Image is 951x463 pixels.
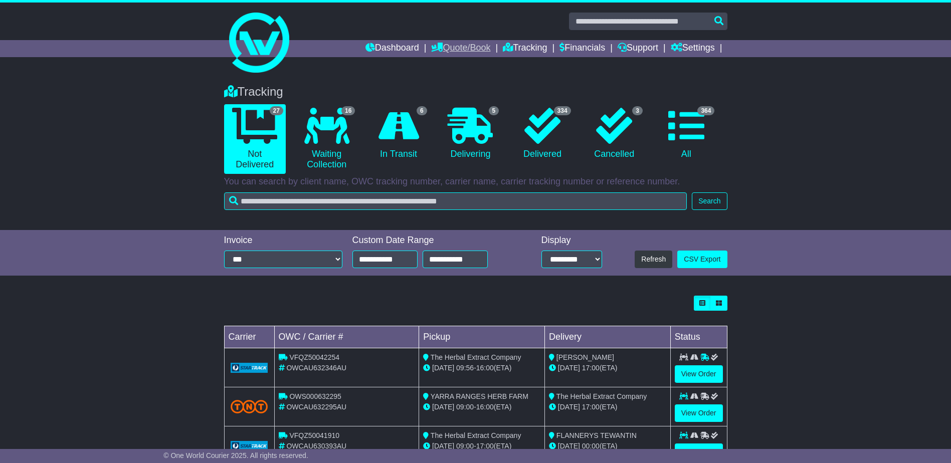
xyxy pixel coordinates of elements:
span: YARRA RANGES HERB FARM [431,392,528,400]
span: OWCAU632295AU [286,403,346,411]
a: Financials [559,40,605,57]
span: 6 [417,106,427,115]
button: Refresh [635,251,672,268]
a: 16 Waiting Collection [296,104,357,174]
a: Tracking [503,40,547,57]
a: View Order [675,404,723,422]
span: 5 [489,106,499,115]
a: View Order [675,365,723,383]
img: GetCarrierServiceLogo [231,363,268,373]
a: Dashboard [365,40,419,57]
span: FLANNERYS TEWANTIN [556,431,637,439]
span: 16 [341,106,355,115]
td: Status [670,326,727,348]
span: OWCAU632346AU [286,364,346,372]
span: [PERSON_NAME] [556,353,614,361]
td: Pickup [419,326,545,348]
img: GetCarrierServiceLogo [231,441,268,451]
span: 17:00 [476,442,494,450]
span: OWCAU630393AU [286,442,346,450]
a: 364 All [655,104,717,163]
div: - (ETA) [423,441,540,451]
span: 3 [632,106,643,115]
td: Carrier [224,326,274,348]
button: Search [692,192,727,210]
a: 5 Delivering [440,104,501,163]
span: [DATE] [558,403,580,411]
div: Display [541,235,602,246]
span: OWS000632295 [289,392,341,400]
div: (ETA) [549,363,666,373]
td: Delivery [544,326,670,348]
span: The Herbal Extract Company [556,392,647,400]
span: The Herbal Extract Company [431,353,521,361]
a: 334 Delivered [511,104,573,163]
span: 09:00 [456,442,474,450]
div: Tracking [219,85,732,99]
span: [DATE] [432,442,454,450]
img: TNT_Domestic.png [231,400,268,413]
span: [DATE] [432,364,454,372]
span: [DATE] [432,403,454,411]
span: © One World Courier 2025. All rights reserved. [163,451,308,459]
div: (ETA) [549,402,666,412]
a: 27 Not Delivered [224,104,286,174]
div: Custom Date Range [352,235,513,246]
span: 27 [270,106,283,115]
div: (ETA) [549,441,666,451]
a: 3 Cancelled [584,104,645,163]
a: Support [618,40,658,57]
span: [DATE] [558,442,580,450]
span: 09:00 [456,403,474,411]
span: 364 [697,106,714,115]
span: 334 [554,106,571,115]
a: 6 In Transit [367,104,429,163]
a: View Order [675,443,723,461]
a: CSV Export [677,251,727,268]
a: Quote/Book [431,40,490,57]
span: 17:00 [582,403,600,411]
span: 00:00 [582,442,600,450]
span: 09:56 [456,364,474,372]
td: OWC / Carrier # [274,326,419,348]
span: [DATE] [558,364,580,372]
span: 17:00 [582,364,600,372]
span: 16:00 [476,403,494,411]
div: - (ETA) [423,402,540,412]
span: VFQZ50041910 [289,431,339,439]
div: - (ETA) [423,363,540,373]
span: 16:00 [476,364,494,372]
p: You can search by client name, OWC tracking number, carrier name, carrier tracking number or refe... [224,176,727,187]
span: The Herbal Extract Company [431,431,521,439]
a: Settings [671,40,715,57]
div: Invoice [224,235,342,246]
span: VFQZ50042254 [289,353,339,361]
